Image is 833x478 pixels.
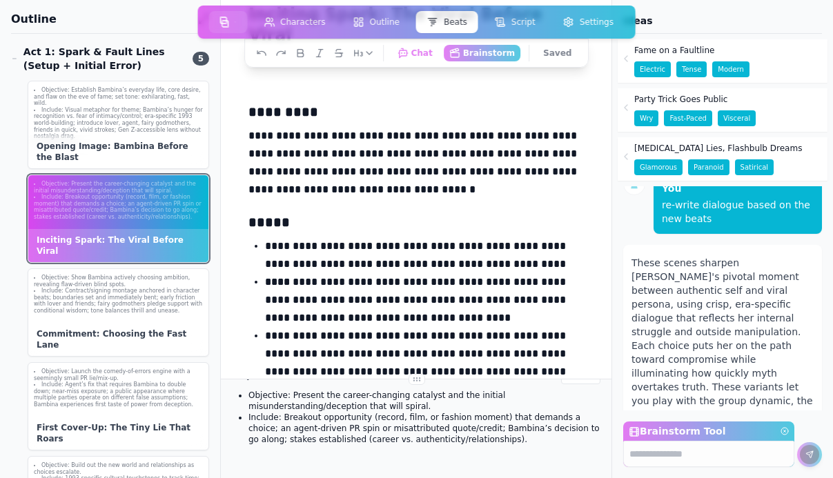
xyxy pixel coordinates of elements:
h1: Inciting Spark: The Viral Before Viral [243,1,589,48]
li: Include: Breakout opportunity (record, film, or fashion moment) that demands a choice; an agent-d... [34,194,203,220]
a: Beats [413,8,481,36]
span: Fast-Paced [664,110,712,126]
li: Include: Agent’s fix that requires Bambina to double down; near-miss exposure; a public appearanc... [34,381,203,408]
span: 5 [193,52,209,66]
p: You [662,181,814,195]
span: Party Trick Goes Public [634,94,727,105]
a: Characters [250,8,340,36]
button: Chat [392,45,438,61]
label: Brainstorm Tool [623,421,794,441]
span: Visceral [718,110,756,126]
span: Electric [634,61,671,77]
div: re-write dialogue based on the new beats [662,198,814,226]
a: Outline [340,8,413,36]
button: Settings [552,11,625,33]
div: Inciting Spark: The Viral Before Viral [28,229,208,262]
img: storyboard [219,17,229,28]
span: Modern [712,61,749,77]
div: Opening Image: Bambina Before the Blast [28,135,208,168]
div: Commitment: Choosing the Fast Lane [28,323,208,356]
li: Include: Visual metaphor for theme; Bambina’s hunger for recognition vs. fear of intimacy/control... [34,107,203,140]
li: Include: Contract/signing montage anchored in character beats; boundaries set and immediately ben... [34,288,203,314]
button: Script [484,11,547,33]
h1: Outline [11,11,193,28]
span: [MEDICAL_DATA] Lies, Flashbulb Dreams [634,143,802,154]
li: Objective: Establish Bambina’s everyday life, core desire, and flaw on the eve of fame; set tone:... [34,87,203,107]
li: Objective: Present the career-changing catalyst and the initial misunderstanding/deception that w... [34,181,203,194]
button: Outline [342,11,411,33]
span: Glamorous [634,159,683,175]
div: These scenes sharpen [PERSON_NAME]'s pivotal moment between authentic self and viral persona, usi... [631,256,814,477]
span: Satirical [735,159,774,175]
li: Include: Breakout opportunity (record, film, or fashion moment) that demands a choice; an agent-d... [248,412,600,445]
a: Settings [549,8,627,36]
span: Wry [634,110,658,126]
button: Saved [538,45,577,61]
li: Objective: Build out the new world and relationships as choices escalate. [34,462,203,475]
span: Paranoid [688,159,729,175]
a: Script [481,8,549,36]
li: Objective: Present the career-changing catalyst and the initial misunderstanding/deception that w... [248,390,600,412]
span: Tense [676,61,707,77]
li: Objective: Launch the comedy-of-errors engine with a seemingly small PR lie/mix-up. [34,368,203,381]
div: Act 1: Spark & Fault Lines (Setup + Initial Error) [11,45,184,72]
button: Beats [416,11,478,33]
p: Ideas [623,14,822,28]
button: Brainstorm [444,45,520,61]
span: Fame on a Faultline [634,45,714,56]
button: Characters [253,11,337,33]
div: First Cover-Up: The Tiny Lie That Roars [28,417,208,450]
li: Objective: Show Bambina actively choosing ambition, revealing flaw-driven blind spots. [34,275,203,288]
